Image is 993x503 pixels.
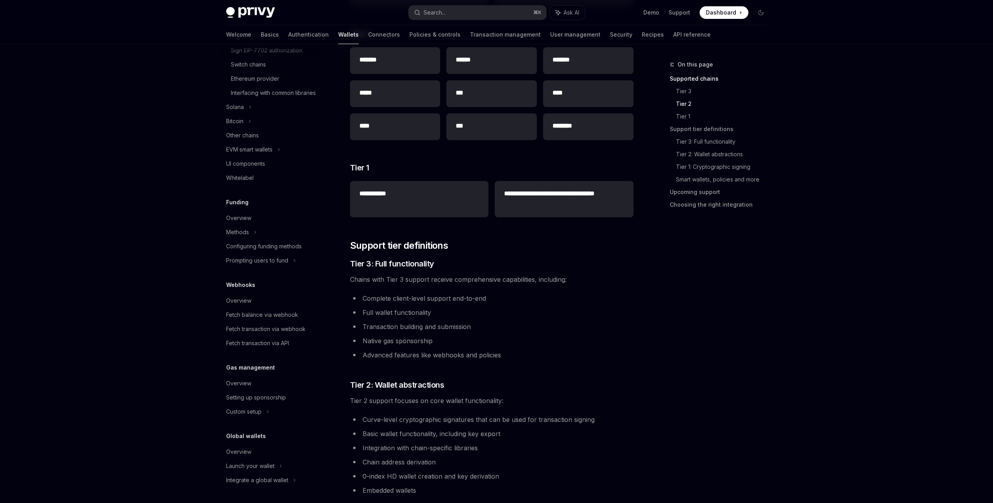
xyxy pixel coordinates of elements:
[338,25,359,44] a: Wallets
[220,390,321,405] a: Setting up sponsorship
[226,461,275,471] div: Launch your wallet
[226,338,289,348] div: Fetch transaction via API
[676,173,774,186] a: Smart wallets, policies and more
[350,239,448,252] span: Support tier definitions
[676,110,774,123] a: Tier 1
[226,393,286,402] div: Setting up sponsorship
[350,335,634,346] li: Native gas sponsorship
[676,148,774,161] a: Tier 2: Wallet abstractions
[610,25,632,44] a: Security
[220,128,321,142] a: Other chains
[220,57,321,72] a: Switch chains
[220,171,321,185] a: Whitelabel
[220,445,321,459] a: Overview
[226,145,273,154] div: EVM smart wallets
[220,86,321,100] a: Interfacing with common libraries
[226,117,243,126] div: Bitcoin
[220,294,321,308] a: Overview
[350,471,634,482] li: 0-index HD wallet creation and key derivation
[673,25,711,44] a: API reference
[670,72,774,85] a: Supported chains
[220,211,321,225] a: Overview
[755,6,767,19] button: Toggle dark mode
[564,9,579,17] span: Ask AI
[350,428,634,439] li: Basic wallet functionality, including key export
[226,324,306,334] div: Fetch transaction via webhook
[700,6,748,19] a: Dashboard
[409,25,461,44] a: Policies & controls
[226,447,251,457] div: Overview
[669,9,690,17] a: Support
[226,256,288,265] div: Prompting users to fund
[226,431,266,441] h5: Global wallets
[350,321,634,332] li: Transaction building and submission
[226,379,251,388] div: Overview
[676,161,774,173] a: Tier 1: Cryptographic signing
[220,157,321,171] a: UI components
[676,85,774,98] a: Tier 3
[231,88,316,98] div: Interfacing with common libraries
[350,350,634,361] li: Advanced features like webhooks and policies
[226,131,259,140] div: Other chains
[226,407,262,416] div: Custom setup
[288,25,329,44] a: Authentication
[226,102,244,112] div: Solana
[533,9,542,16] span: ⌘ K
[220,308,321,322] a: Fetch balance via webhook
[368,25,400,44] a: Connectors
[226,7,275,18] img: dark logo
[226,159,265,168] div: UI components
[226,280,255,290] h5: Webhooks
[550,6,585,20] button: Ask AI
[226,173,254,183] div: Whitelabel
[231,60,266,69] div: Switch chains
[350,457,634,468] li: Chain address derivation
[220,336,321,350] a: Fetch transaction via API
[226,242,302,251] div: Configuring funding methods
[226,296,251,305] div: Overview
[350,442,634,453] li: Integration with chain-specific libraries
[261,25,279,44] a: Basics
[226,198,249,207] h5: Funding
[226,363,275,372] h5: Gas management
[231,74,279,83] div: Ethereum provider
[670,198,774,211] a: Choosing the right integration
[350,274,634,285] span: Chains with Tier 3 support receive comprehensive capabilities, including:
[550,25,601,44] a: User management
[676,98,774,110] a: Tier 2
[424,8,446,17] div: Search...
[226,25,251,44] a: Welcome
[676,135,774,148] a: Tier 3: Full functionality
[220,72,321,86] a: Ethereum provider
[226,227,249,237] div: Methods
[350,162,369,173] span: Tier 1
[226,213,251,223] div: Overview
[226,475,288,485] div: Integrate a global wallet
[670,186,774,198] a: Upcoming support
[350,258,434,269] span: Tier 3: Full functionality
[350,307,634,318] li: Full wallet functionality
[350,293,634,304] li: Complete client-level support end-to-end
[409,6,546,20] button: Search...⌘K
[350,379,444,390] span: Tier 2: Wallet abstractions
[706,9,736,17] span: Dashboard
[642,25,664,44] a: Recipes
[226,310,298,320] div: Fetch balance via webhook
[670,123,774,135] a: Support tier definitions
[220,376,321,390] a: Overview
[350,485,634,496] li: Embedded wallets
[470,25,541,44] a: Transaction management
[678,60,713,69] span: On this page
[220,322,321,336] a: Fetch transaction via webhook
[350,395,634,406] span: Tier 2 support focuses on core wallet functionality:
[643,9,659,17] a: Demo
[350,414,634,425] li: Curve-level cryptographic signatures that can be used for transaction signing
[220,239,321,253] a: Configuring funding methods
